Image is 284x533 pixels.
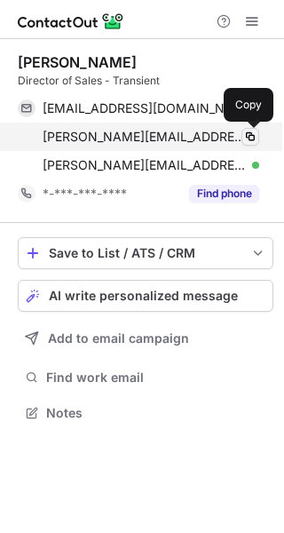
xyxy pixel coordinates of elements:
button: Reveal Button [189,185,259,203]
div: [PERSON_NAME] [18,53,137,71]
span: [PERSON_NAME][EMAIL_ADDRESS][PERSON_NAME][DOMAIN_NAME] [43,129,246,145]
div: Director of Sales - Transient [18,73,273,89]
span: AI write personalized message [49,289,238,303]
button: Find work email [18,365,273,390]
button: Add to email campaign [18,322,273,354]
span: Find work email [46,370,266,386]
span: [PERSON_NAME][EMAIL_ADDRESS][PERSON_NAME][DOMAIN_NAME] [43,157,246,173]
span: [EMAIL_ADDRESS][DOMAIN_NAME] [43,100,246,116]
button: save-profile-one-click [18,237,273,269]
img: ContactOut v5.3.10 [18,11,124,32]
button: Notes [18,401,273,426]
div: Save to List / ATS / CRM [49,246,242,260]
span: Notes [46,405,266,421]
span: Add to email campaign [48,331,189,346]
button: AI write personalized message [18,280,273,312]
